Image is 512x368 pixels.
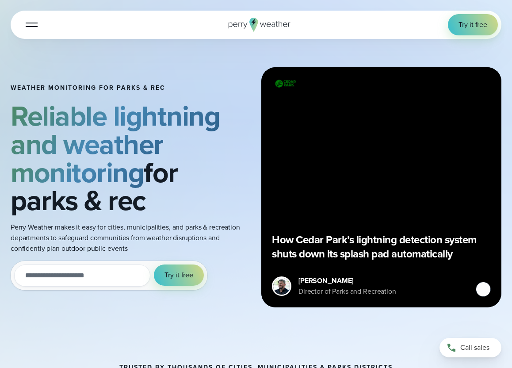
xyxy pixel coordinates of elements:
[459,19,487,30] span: Try it free
[298,276,396,286] div: [PERSON_NAME]
[11,222,251,254] p: Perry Weather makes it easy for cities, municipalities, and parks & recreation departments to saf...
[439,338,501,357] a: Call sales
[273,278,290,295] img: Mike DeVito
[11,102,251,215] h2: for parks & rec
[154,264,204,286] button: Try it free
[460,342,489,353] span: Call sales
[448,14,498,35] a: Try it free
[272,233,491,261] p: How Cedar Park’s lightning detection system shuts down its splash pad automatically
[11,95,220,193] strong: Reliable lightning and weather monitoring
[298,286,396,297] div: Director of Parks and Recreation
[272,78,298,89] img: City of Cedar Parks Logo
[11,84,251,92] h1: Weather Monitoring for parks & rec
[164,270,193,280] span: Try it free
